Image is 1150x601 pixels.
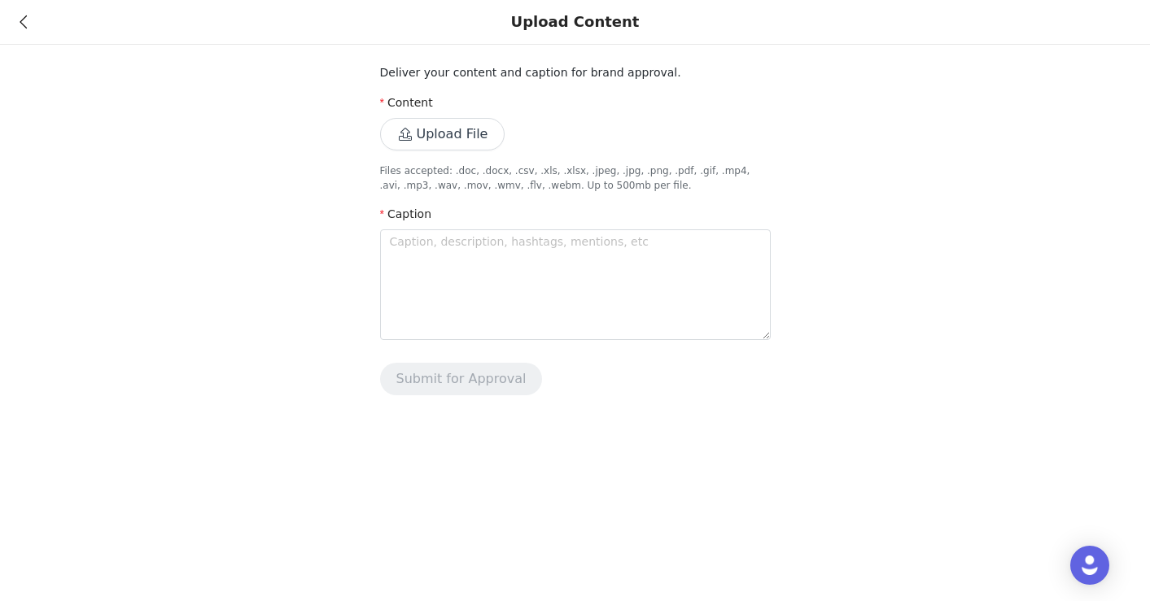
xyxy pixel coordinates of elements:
button: Upload File [380,118,505,150]
p: Files accepted: .doc, .docx, .csv, .xls, .xlsx, .jpeg, .jpg, .png, .pdf, .gif, .mp4, .avi, .mp3, ... [380,163,771,193]
label: Content [380,96,433,109]
div: Upload Content [511,13,640,31]
span: Upload File [380,128,505,142]
p: Deliver your content and caption for brand approval. [380,64,771,81]
button: Submit for Approval [380,363,543,395]
div: Open Intercom Messenger [1070,546,1109,585]
label: Caption [380,207,432,220]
